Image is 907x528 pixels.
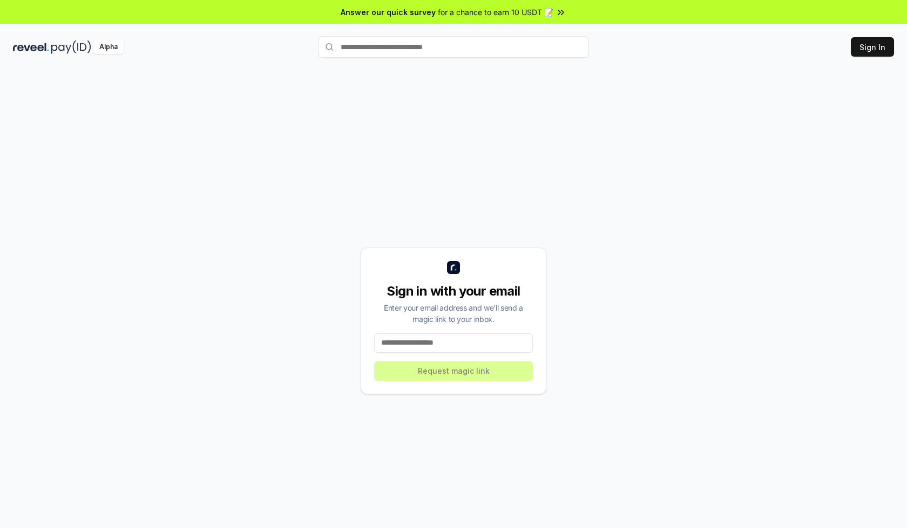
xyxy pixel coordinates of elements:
[851,37,894,57] button: Sign In
[51,40,91,54] img: pay_id
[438,6,553,18] span: for a chance to earn 10 USDT 📝
[374,302,533,325] div: Enter your email address and we’ll send a magic link to your inbox.
[447,261,460,274] img: logo_small
[374,283,533,300] div: Sign in with your email
[341,6,436,18] span: Answer our quick survey
[13,40,49,54] img: reveel_dark
[93,40,124,54] div: Alpha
